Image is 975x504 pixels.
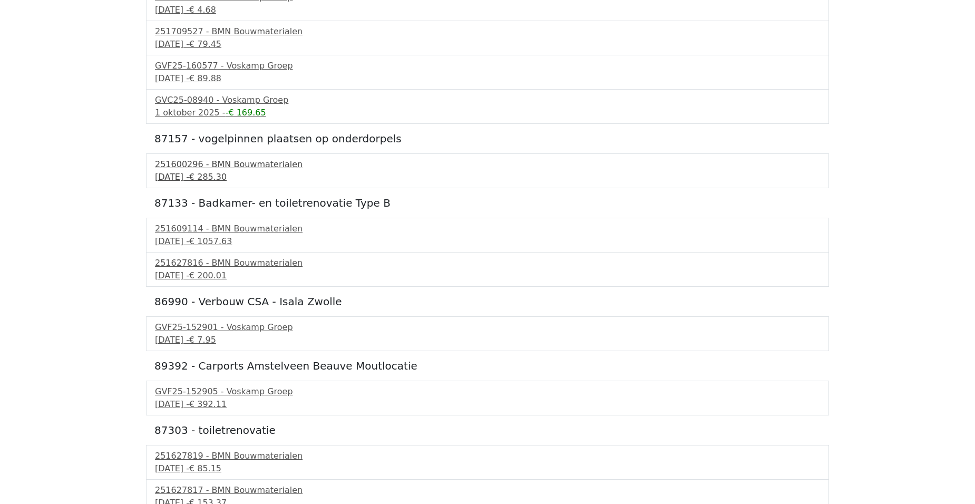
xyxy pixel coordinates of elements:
div: [DATE] - [155,334,820,346]
span: € 89.88 [189,73,221,83]
span: € 7.95 [189,335,216,345]
a: 251609114 - BMN Bouwmaterialen[DATE] -€ 1057.63 [155,222,820,248]
div: [DATE] - [155,38,820,51]
div: [DATE] - [155,171,820,183]
div: 251709527 - BMN Bouwmaterialen [155,25,820,38]
h5: 87157 - vogelpinnen plaatsen op onderdorpels [154,132,821,145]
span: € 200.01 [189,270,227,280]
div: GVF25-152901 - Voskamp Groep [155,321,820,334]
div: 251627817 - BMN Bouwmaterialen [155,484,820,497]
a: GVF25-160577 - Voskamp Groep[DATE] -€ 89.88 [155,60,820,85]
div: GVC25-08940 - Voskamp Groep [155,94,820,106]
div: GVF25-160577 - Voskamp Groep [155,60,820,72]
span: -€ 169.65 [226,108,266,118]
a: GVC25-08940 - Voskamp Groep1 oktober 2025 --€ 169.65 [155,94,820,119]
div: GVF25-152905 - Voskamp Groep [155,385,820,398]
span: € 79.45 [189,39,221,49]
h5: 87133 - Badkamer- en toiletrenovatie Type B [154,197,821,209]
a: 251709527 - BMN Bouwmaterialen[DATE] -€ 79.45 [155,25,820,51]
div: [DATE] - [155,235,820,248]
span: € 4.68 [189,5,216,15]
a: 251627819 - BMN Bouwmaterialen[DATE] -€ 85.15 [155,450,820,475]
h5: 86990 - Verbouw CSA - Isala Zwolle [154,295,821,308]
div: 251609114 - BMN Bouwmaterialen [155,222,820,235]
span: € 1057.63 [189,236,232,246]
div: 251627816 - BMN Bouwmaterialen [155,257,820,269]
div: [DATE] - [155,462,820,475]
span: € 392.11 [189,399,227,409]
div: [DATE] - [155,4,820,16]
div: 1 oktober 2025 - [155,106,820,119]
div: [DATE] - [155,398,820,411]
a: GVF25-152905 - Voskamp Groep[DATE] -€ 392.11 [155,385,820,411]
a: 251600296 - BMN Bouwmaterialen[DATE] -€ 285.30 [155,158,820,183]
a: GVF25-152901 - Voskamp Groep[DATE] -€ 7.95 [155,321,820,346]
div: [DATE] - [155,269,820,282]
span: € 285.30 [189,172,227,182]
div: 251627819 - BMN Bouwmaterialen [155,450,820,462]
span: € 85.15 [189,463,221,473]
h5: 87303 - toiletrenovatie [154,424,821,437]
div: [DATE] - [155,72,820,85]
div: 251600296 - BMN Bouwmaterialen [155,158,820,171]
h5: 89392 - Carports Amstelveen Beauve Moutlocatie [154,360,821,372]
a: 251627816 - BMN Bouwmaterialen[DATE] -€ 200.01 [155,257,820,282]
